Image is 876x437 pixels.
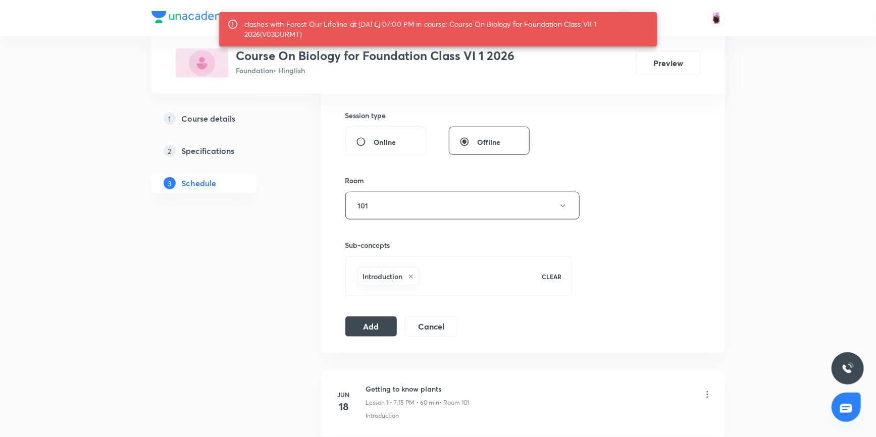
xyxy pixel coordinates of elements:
[334,390,354,399] h6: Jun
[244,15,649,43] div: clashes with Forest Our Lifeline at [DATE] 07:00 PM in course: Course On Biology for Foundation C...
[708,10,725,27] img: Baishali Das
[164,113,176,125] p: 1
[842,362,854,374] img: ttu
[236,65,515,76] p: Foundation • Hinglish
[345,192,580,220] button: 101
[345,240,573,250] h6: Sub-concepts
[334,399,354,414] h4: 18
[151,141,289,161] a: 2Specifications
[236,48,515,63] h3: Course On Biology for Foundation Class VI 1 2026
[182,177,217,189] h5: Schedule
[615,10,632,26] button: avatar
[405,316,457,337] button: Cancel
[164,145,176,157] p: 2
[478,137,501,147] span: Offline
[151,11,233,26] a: Company Logo
[363,271,403,282] h6: Introduction
[345,175,365,186] h6: Room
[151,108,289,129] a: 1Course details
[182,113,236,125] h5: Course details
[176,48,228,78] img: 030CA269-5F32-4E9B-B717-ED2D41F215A2_plus.png
[366,384,470,394] h6: Getting to know plants
[345,316,397,337] button: Add
[182,145,235,157] h5: Specifications
[164,177,176,189] p: 3
[636,51,701,75] button: Preview
[366,411,399,420] p: Introduction
[374,137,396,147] span: Online
[151,11,233,23] img: Company Logo
[440,398,470,407] p: • Room 101
[366,398,440,407] p: Lesson 1 • 7:15 PM • 60 min
[542,272,561,281] p: CLEAR
[345,110,386,121] h6: Session type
